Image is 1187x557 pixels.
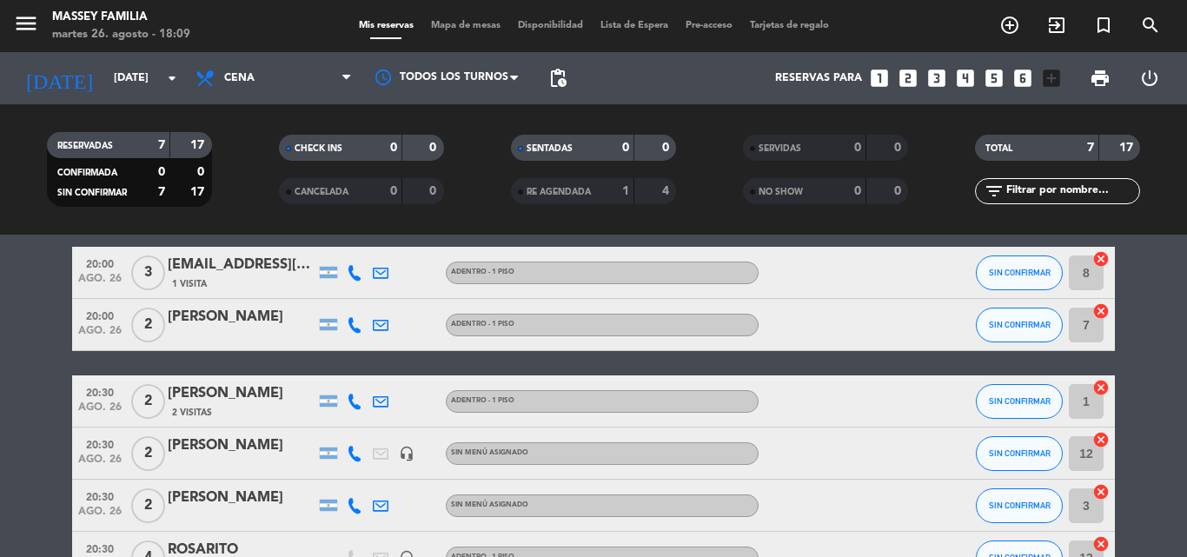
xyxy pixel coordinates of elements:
[451,397,514,404] span: Adentro - 1 Piso
[1046,15,1067,36] i: exit_to_app
[52,9,190,26] div: MASSEY FAMILIA
[131,436,165,471] span: 2
[131,488,165,523] span: 2
[78,454,122,474] span: ago. 26
[451,269,514,275] span: Adentro - 1 Piso
[13,59,105,97] i: [DATE]
[57,189,127,197] span: SIN CONFIRMAR
[662,185,673,197] strong: 4
[989,501,1051,510] span: SIN CONFIRMAR
[168,487,315,509] div: [PERSON_NAME]
[131,384,165,419] span: 2
[1092,535,1110,553] i: cancel
[190,139,208,151] strong: 17
[451,449,528,456] span: Sin menú asignado
[390,185,397,197] strong: 0
[1092,250,1110,268] i: cancel
[989,320,1051,329] span: SIN CONFIRMAR
[57,169,117,177] span: CONFIRMADA
[976,308,1063,342] button: SIN CONFIRMAR
[295,144,342,153] span: CHECK INS
[13,10,39,36] i: menu
[1140,15,1161,36] i: search
[78,325,122,345] span: ago. 26
[57,142,113,150] span: RESERVADAS
[509,21,592,30] span: Disponibilidad
[78,305,122,325] span: 20:00
[854,142,861,154] strong: 0
[158,186,165,198] strong: 7
[775,72,862,84] span: Reservas para
[78,401,122,421] span: ago. 26
[662,142,673,154] strong: 0
[197,166,208,178] strong: 0
[168,434,315,457] div: [PERSON_NAME]
[1092,483,1110,501] i: cancel
[1124,52,1174,104] div: LOG OUT
[976,436,1063,471] button: SIN CONFIRMAR
[1090,68,1111,89] span: print
[1040,67,1063,90] i: add_box
[592,21,677,30] span: Lista de Espera
[429,142,440,154] strong: 0
[78,434,122,454] span: 20:30
[399,446,414,461] i: headset_mic
[451,321,514,328] span: Adentro - 1 Piso
[78,273,122,293] span: ago. 26
[868,67,891,90] i: looks_one
[1087,142,1094,154] strong: 7
[897,67,919,90] i: looks_two
[131,255,165,290] span: 3
[989,268,1051,277] span: SIN CONFIRMAR
[989,448,1051,458] span: SIN CONFIRMAR
[168,254,315,276] div: [EMAIL_ADDRESS][DOMAIN_NAME]
[172,277,207,291] span: 1 Visita
[78,506,122,526] span: ago. 26
[390,142,397,154] strong: 0
[78,381,122,401] span: 20:30
[976,384,1063,419] button: SIN CONFIRMAR
[989,396,1051,406] span: SIN CONFIRMAR
[172,406,212,420] span: 2 Visitas
[1092,379,1110,396] i: cancel
[1093,15,1114,36] i: turned_in_not
[1005,182,1139,201] input: Filtrar por nombre...
[622,142,629,154] strong: 0
[224,72,255,84] span: Cena
[677,21,741,30] span: Pre-acceso
[894,142,905,154] strong: 0
[983,67,1005,90] i: looks_5
[954,67,977,90] i: looks_4
[976,488,1063,523] button: SIN CONFIRMAR
[422,21,509,30] span: Mapa de mesas
[741,21,838,30] span: Tarjetas de regalo
[451,501,528,508] span: Sin menú asignado
[984,181,1005,202] i: filter_list
[1092,302,1110,320] i: cancel
[1011,67,1034,90] i: looks_6
[158,166,165,178] strong: 0
[622,185,629,197] strong: 1
[168,382,315,405] div: [PERSON_NAME]
[759,188,803,196] span: NO SHOW
[985,144,1012,153] span: TOTAL
[78,253,122,273] span: 20:00
[295,188,348,196] span: CANCELADA
[78,486,122,506] span: 20:30
[976,255,1063,290] button: SIN CONFIRMAR
[1139,68,1160,89] i: power_settings_new
[162,68,182,89] i: arrow_drop_down
[547,68,568,89] span: pending_actions
[52,26,190,43] div: martes 26. agosto - 18:09
[168,306,315,328] div: [PERSON_NAME]
[13,10,39,43] button: menu
[1119,142,1137,154] strong: 17
[429,185,440,197] strong: 0
[158,139,165,151] strong: 7
[925,67,948,90] i: looks_3
[350,21,422,30] span: Mis reservas
[527,188,591,196] span: RE AGENDADA
[131,308,165,342] span: 2
[527,144,573,153] span: SENTADAS
[854,185,861,197] strong: 0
